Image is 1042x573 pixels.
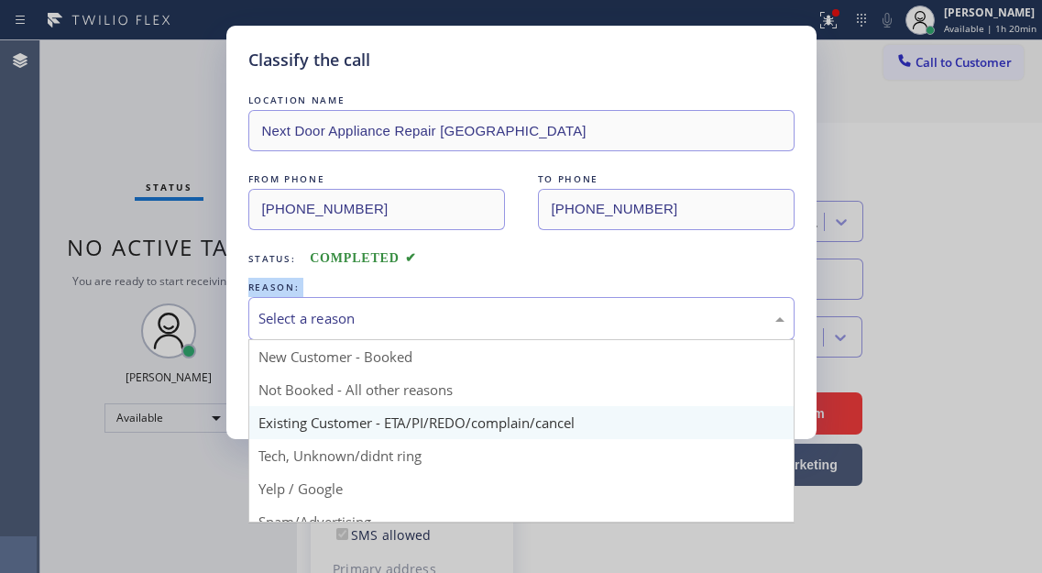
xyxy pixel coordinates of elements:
[249,505,794,538] div: Spam/Advertising
[249,439,794,472] div: Tech, Unknown/didnt ring
[249,406,794,439] div: Existing Customer - ETA/PI/REDO/complain/cancel
[248,252,296,265] span: Status:
[248,48,370,72] h5: Classify the call
[248,170,505,189] div: FROM PHONE
[258,308,784,329] div: Select a reason
[249,373,794,406] div: Not Booked - All other reasons
[310,251,416,265] span: COMPLETED
[248,278,795,297] div: REASON:
[249,472,794,505] div: Yelp / Google
[538,189,795,230] input: To phone
[248,189,505,230] input: From phone
[248,91,795,110] div: LOCATION NAME
[538,170,795,189] div: TO PHONE
[249,340,794,373] div: New Customer - Booked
